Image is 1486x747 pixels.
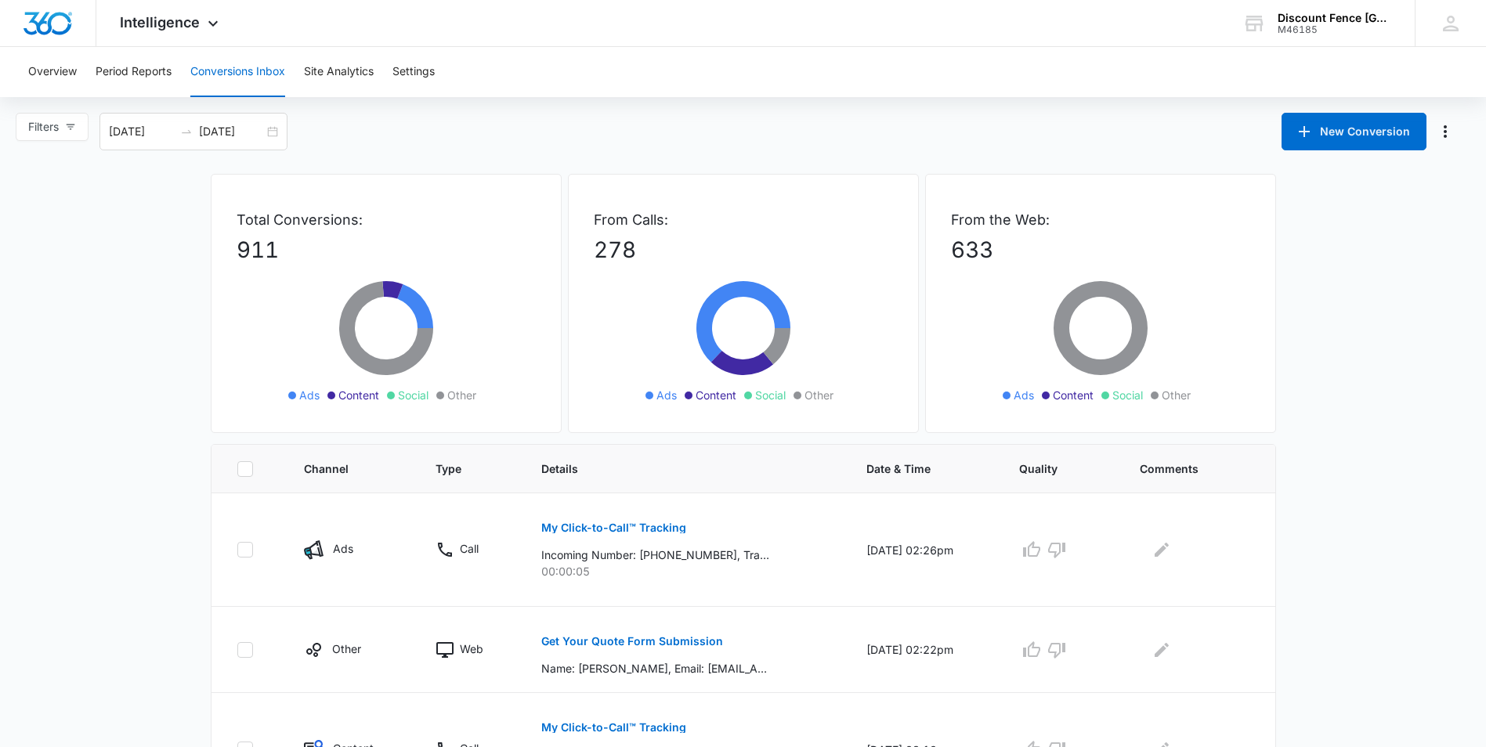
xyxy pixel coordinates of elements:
p: My Click-to-Call™ Tracking [541,722,686,733]
p: 00:00:05 [541,563,829,579]
span: Other [1162,387,1191,403]
span: Content [338,387,379,403]
td: [DATE] 02:26pm [848,493,1000,607]
span: Ads [1014,387,1034,403]
div: account id [1278,24,1392,35]
span: Ads [299,387,320,403]
span: Details [541,460,806,477]
button: My Click-to-Call™ Tracking [541,709,686,746]
p: Name: [PERSON_NAME], Email: [EMAIL_ADDRESS][DOMAIN_NAME] (mailto:[EMAIL_ADDRESS][DOMAIN_NAME]), P... [541,660,769,677]
td: [DATE] 02:22pm [848,607,1000,693]
p: Ads [333,540,353,557]
button: Edit Comments [1149,637,1174,662]
button: Site Analytics [304,47,374,97]
p: 278 [594,233,893,266]
p: From the Web: [951,209,1250,230]
span: Other [804,387,833,403]
p: Get Your Quote Form Submission [541,636,723,647]
span: Intelligence [120,14,200,31]
p: Web [460,641,483,657]
span: Ads [656,387,677,403]
span: Other [447,387,476,403]
button: Period Reports [96,47,172,97]
span: Type [436,460,481,477]
button: Overview [28,47,77,97]
input: Start date [109,123,174,140]
button: Conversions Inbox [190,47,285,97]
span: Social [755,387,786,403]
button: New Conversion [1282,113,1426,150]
span: swap-right [180,125,193,138]
span: Channel [304,460,375,477]
button: My Click-to-Call™ Tracking [541,509,686,547]
p: 633 [951,233,1250,266]
span: to [180,125,193,138]
p: 911 [237,233,536,266]
span: Social [398,387,428,403]
p: Call [460,540,479,557]
span: Social [1112,387,1143,403]
p: Other [332,641,361,657]
p: My Click-to-Call™ Tracking [541,522,686,533]
button: Get Your Quote Form Submission [541,622,723,660]
button: Filters [16,113,89,141]
span: Filters [28,118,59,135]
p: Incoming Number: [PHONE_NUMBER], Tracking Number: [PHONE_NUMBER], Ring To: [PHONE_NUMBER], Caller... [541,547,769,563]
span: Comments [1140,460,1227,477]
span: Content [1053,387,1094,403]
p: Total Conversions: [237,209,536,230]
button: Edit Comments [1149,537,1174,562]
button: Manage Numbers [1433,119,1458,144]
button: Settings [392,47,435,97]
span: Content [696,387,736,403]
span: Date & Time [866,460,959,477]
span: Quality [1019,460,1079,477]
p: From Calls: [594,209,893,230]
input: End date [199,123,264,140]
div: account name [1278,12,1392,24]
